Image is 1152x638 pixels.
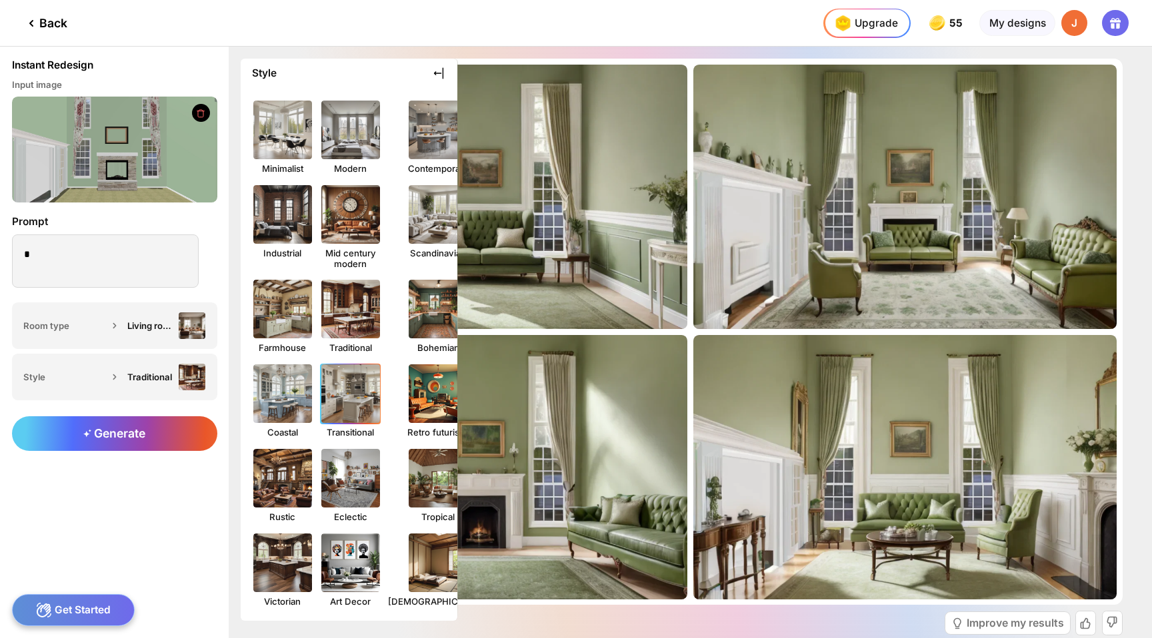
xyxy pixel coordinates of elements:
div: Back [23,15,67,31]
div: [DEMOGRAPHIC_DATA] [388,596,488,607]
div: Style [23,372,107,382]
div: Style [252,65,277,81]
div: Modern [320,163,381,174]
div: Improve my results [967,618,1064,629]
div: Living room [127,320,173,331]
div: Tropical [388,511,488,522]
div: Upgrade [831,11,897,35]
div: J [1061,10,1088,37]
span: Generate [83,426,145,440]
div: Traditional [127,372,173,382]
div: Retro futuristic [388,427,488,438]
div: Art Decor [320,596,381,607]
div: Transitional [320,427,381,438]
div: Eclectic [320,511,381,522]
div: My designs [979,10,1055,37]
div: Farmhouse [252,342,313,353]
div: Victorian [252,596,313,607]
div: Get Started [12,594,135,626]
div: Traditional [320,342,381,353]
div: Prompt [12,214,217,230]
div: Bohemian [388,342,488,353]
div: Room type [23,320,107,331]
div: Instant Redesign [12,59,93,72]
div: Coastal [252,427,313,438]
div: Contemporary [388,163,488,174]
div: Minimalist [252,163,313,174]
div: Scandinavian [388,248,488,258]
div: Rustic [252,511,313,522]
img: upgrade-nav-btn-icon.gif [831,11,854,35]
div: Industrial [252,248,313,258]
div: Input image [12,79,217,91]
div: Mid century modern [320,248,381,269]
span: 55 [949,17,965,29]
